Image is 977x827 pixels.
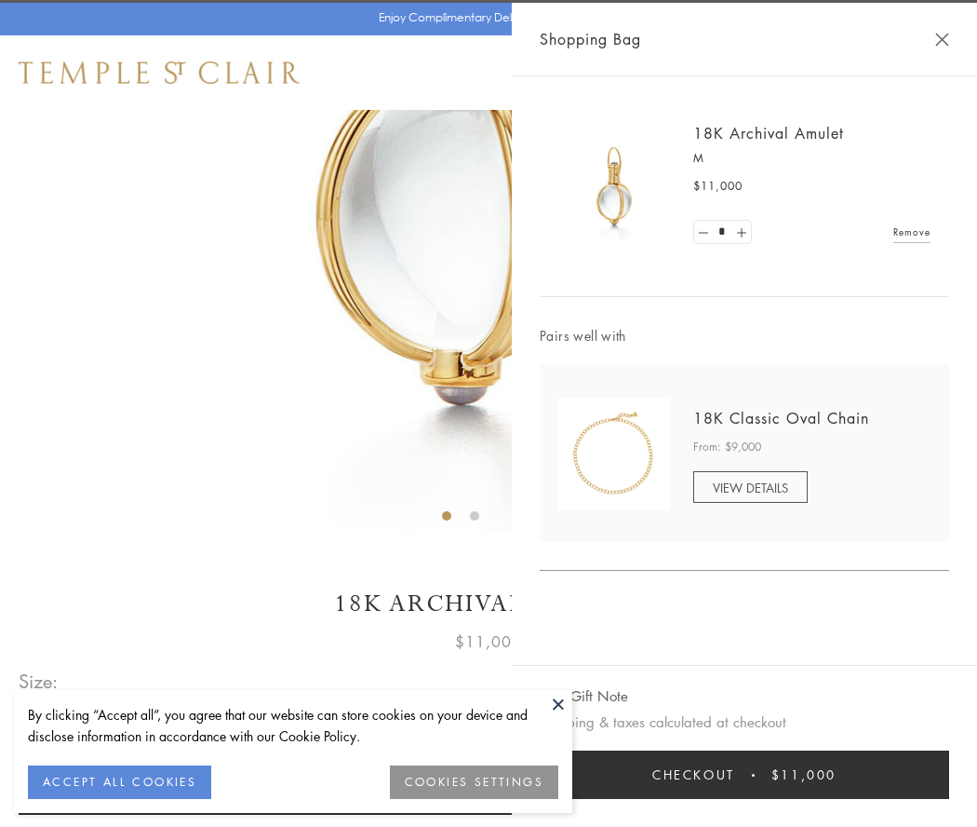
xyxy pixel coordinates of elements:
[19,588,958,620] h1: 18K Archival Amulet
[455,630,522,654] span: $11,000
[558,130,670,242] img: 18K Archival Amulet
[771,765,836,785] span: $11,000
[540,685,628,708] button: Add Gift Note
[540,325,949,346] span: Pairs well with
[731,221,750,244] a: Set quantity to 2
[540,711,949,734] p: Shipping & taxes calculated at checkout
[693,149,930,168] p: M
[713,479,788,496] span: VIEW DETAILS
[694,221,713,244] a: Set quantity to 0
[28,704,558,747] div: By clicking “Accept all”, you agree that our website can store cookies on your device and disclos...
[558,398,670,509] img: N88865-OV18
[693,177,743,196] span: $11,000
[693,471,808,503] a: VIEW DETAILS
[540,27,641,51] span: Shopping Bag
[19,666,60,697] span: Size:
[379,8,590,27] p: Enjoy Complimentary Delivery & Returns
[28,766,211,799] button: ACCEPT ALL COOKIES
[693,123,844,143] a: 18K Archival Amulet
[390,766,558,799] button: COOKIES SETTINGS
[540,751,949,799] button: Checkout $11,000
[19,61,300,84] img: Temple St. Clair
[893,222,930,242] a: Remove
[693,438,761,456] span: From: $9,000
[693,408,869,428] a: 18K Classic Oval Chain
[935,33,949,47] button: Close Shopping Bag
[652,765,735,785] span: Checkout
